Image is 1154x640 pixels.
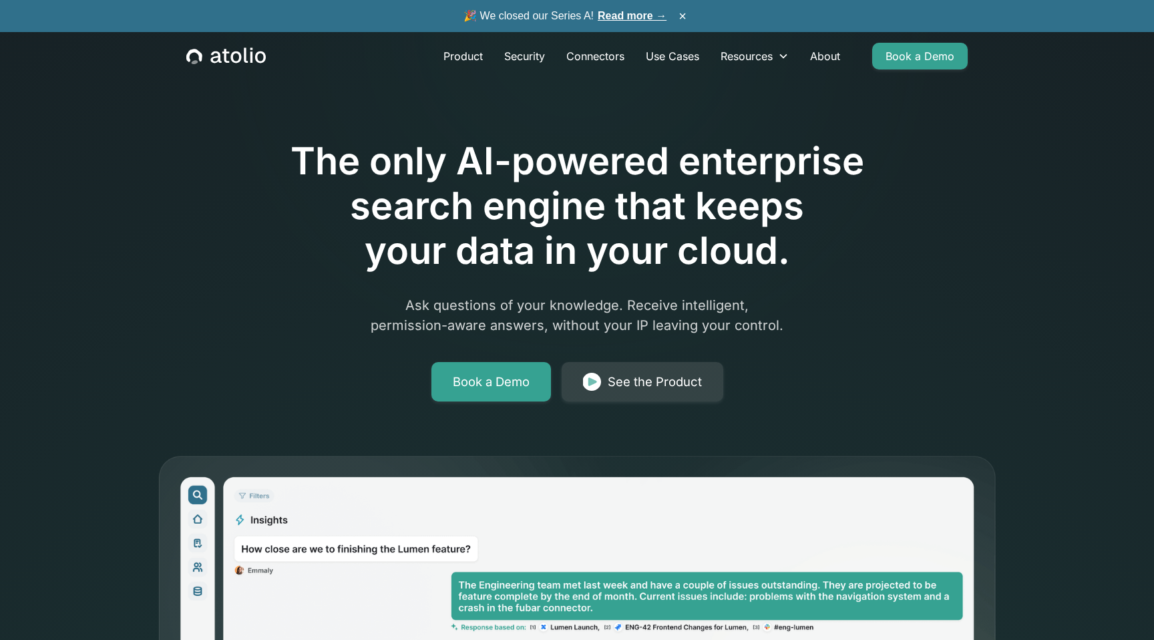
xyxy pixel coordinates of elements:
[433,43,494,69] a: Product
[463,8,666,24] span: 🎉 We closed our Series A!
[494,43,556,69] a: Security
[556,43,635,69] a: Connectors
[608,373,702,391] div: See the Product
[598,10,666,21] a: Read more →
[562,362,723,402] a: See the Product
[710,43,799,69] div: Resources
[872,43,968,69] a: Book a Demo
[799,43,851,69] a: About
[321,295,833,335] p: Ask questions of your knowledge. Receive intelligent, permission-aware answers, without your IP l...
[675,9,691,23] button: ×
[186,47,266,65] a: home
[431,362,551,402] a: Book a Demo
[235,139,919,274] h1: The only AI-powered enterprise search engine that keeps your data in your cloud.
[721,48,773,64] div: Resources
[635,43,710,69] a: Use Cases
